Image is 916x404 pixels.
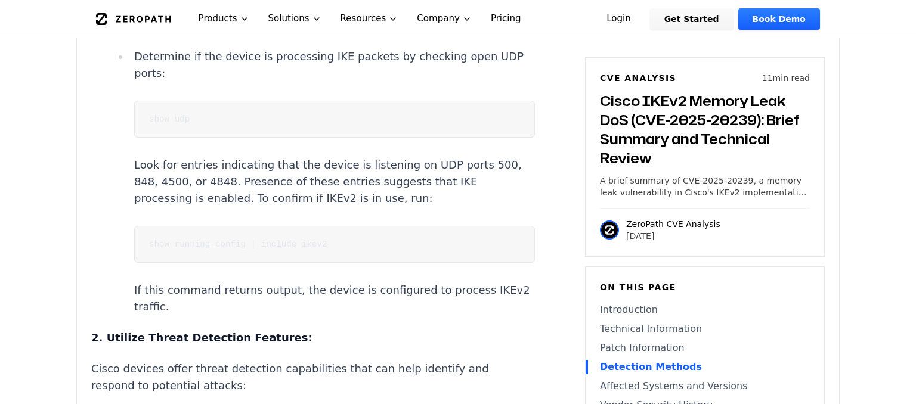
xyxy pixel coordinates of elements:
[600,360,810,374] a: Detection Methods
[600,322,810,336] a: Technical Information
[762,72,810,84] p: 11 min read
[650,8,734,30] a: Get Started
[600,175,810,198] p: A brief summary of CVE-2025-20239, a memory leak vulnerability in Cisco's IKEv2 implementation af...
[600,220,619,240] img: ZeroPath CVE Analysis
[626,230,720,242] p: [DATE]
[738,8,820,30] a: Book Demo
[626,218,720,230] p: ZeroPath CVE Analysis
[600,72,676,84] h6: CVE Analysis
[134,157,535,207] p: Look for entries indicating that the device is listening on UDP ports 500, 848, 4500, or 4848. Pr...
[149,240,327,249] code: show running-config | include ikev2
[149,114,190,124] code: show udp
[91,361,535,394] p: Cisco devices offer threat detection capabilities that can help identify and respond to potential...
[600,91,810,167] h3: Cisco IKEv2 Memory Leak DoS (CVE-2025-20239): Brief Summary and Technical Review
[134,48,535,82] p: Determine if the device is processing IKE packets by checking open UDP ports:
[134,282,535,315] p: If this command returns output, the device is configured to process IKEv2 traffic.
[600,303,810,317] a: Introduction
[91,331,312,344] strong: 2. Utilize Threat Detection Features:
[592,8,645,30] a: Login
[600,379,810,393] a: Affected Systems and Versions
[600,341,810,355] a: Patch Information
[600,281,810,293] h6: On this page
